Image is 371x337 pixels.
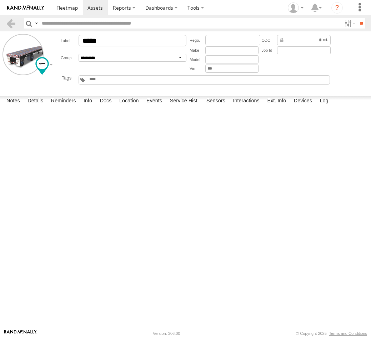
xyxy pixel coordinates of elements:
label: Info [80,96,96,106]
label: Search Filter Options [342,18,357,29]
label: Service Hist. [166,96,202,106]
label: Devices [290,96,316,106]
label: Log [316,96,332,106]
div: Josue Jimenez [285,2,306,13]
i: ? [331,2,343,14]
label: Search Query [34,18,39,29]
a: Terms and Conditions [329,331,367,336]
div: © Copyright 2025 - [296,331,367,336]
div: Version: 306.00 [153,331,180,336]
label: Sensors [203,96,229,106]
label: Events [143,96,166,106]
img: rand-logo.svg [7,5,44,10]
a: Visit our Website [4,330,37,337]
label: Location [116,96,142,106]
label: Reminders [47,96,80,106]
a: Back to previous Page [6,18,16,29]
label: Ext. Info [264,96,290,106]
div: Change Map Icon [35,57,49,75]
label: Details [24,96,47,106]
div: Data from Vehicle CANbus [277,35,331,45]
label: Docs [96,96,115,106]
label: Notes [3,96,24,106]
label: Interactions [229,96,263,106]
